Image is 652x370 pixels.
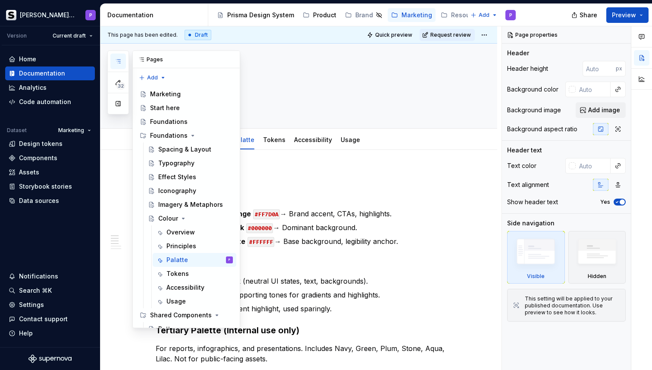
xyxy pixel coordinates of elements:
[263,136,285,143] a: Tokens
[507,49,529,57] div: Header
[136,87,236,101] a: Marketing
[341,136,360,143] a: Usage
[7,32,27,39] div: Version
[527,273,545,280] div: Visible
[606,7,649,23] button: Preview
[616,65,622,72] p: px
[158,173,196,181] div: Effect Styles
[7,127,27,134] div: Dataset
[507,64,548,73] div: Header height
[158,214,178,223] div: Colour
[156,343,463,364] p: For reports, infographics, and presentations. Includes Navy, Green, Plum, Stone, Aqua, Lilac. Not...
[507,219,555,228] div: Side navigation
[5,137,95,151] a: Design tokens
[507,85,558,94] div: Background color
[136,129,236,142] div: Foundations
[5,151,95,165] a: Components
[213,8,298,22] a: Prisma Design System
[246,223,273,233] code: #000000
[153,281,236,294] a: Accessibility
[388,8,436,22] a: Marketing
[158,159,194,168] div: Typography
[53,32,86,39] span: Current draft
[5,284,95,297] button: Search ⌘K
[568,231,626,284] div: Hidden
[437,8,496,22] a: Resources
[166,242,196,250] div: Principles
[588,273,606,280] div: Hidden
[5,165,95,179] a: Assets
[19,69,65,78] div: Documentation
[299,8,340,22] a: Product
[144,156,236,170] a: Typography
[156,171,463,183] h3: Palette
[5,298,95,312] a: Settings
[153,253,236,267] a: PalatteP
[5,180,95,193] a: Storybook stories
[430,32,471,38] span: Request review
[19,55,36,63] div: Home
[5,326,95,340] button: Help
[19,286,52,295] div: Search ⌘K
[166,228,195,237] div: Overview
[158,325,178,333] div: Button
[19,83,47,92] div: Analytics
[153,225,236,239] a: Overview
[576,82,611,97] input: Auto
[147,74,158,81] span: Add
[342,8,386,22] a: Brand
[19,300,44,309] div: Settings
[588,106,620,114] span: Add image
[150,131,188,140] div: Foundations
[19,182,72,191] div: Storybook stories
[355,11,373,19] div: Brand
[19,315,68,323] div: Contact support
[166,222,463,233] p: → Dominant background.
[19,98,71,106] div: Code automation
[5,66,95,80] a: Documentation
[6,10,16,20] img: 70f0b34c-1a93-4a5d-86eb-502ec58ca862.png
[54,124,95,136] button: Marketing
[567,7,603,23] button: Share
[158,200,223,209] div: Imagery & Metaphors
[451,11,483,19] div: Resources
[19,139,63,148] div: Design tokens
[154,71,461,92] textarea: Colour
[144,142,236,156] a: Spacing & Layout
[468,9,500,21] button: Add
[133,51,240,68] div: Pages
[150,311,212,319] div: Shared Components
[525,295,620,316] div: This setting will be applied to your published documentation. Use preview to see how it looks.
[600,199,610,206] label: Yes
[144,198,236,212] a: Imagery & Metaphors
[576,102,626,118] button: Add image
[507,106,561,114] div: Background image
[313,11,336,19] div: Product
[509,12,512,19] div: P
[136,72,169,84] button: Add
[20,11,75,19] div: [PERSON_NAME] Prisma
[507,180,549,189] div: Text alignment
[5,194,95,208] a: Data sources
[28,354,72,363] a: Supernova Logo
[213,6,466,24] div: Page tree
[107,11,204,19] div: Documentation
[144,170,236,184] a: Effect Styles
[166,236,463,247] p: → Base background, legibility anchor.
[5,312,95,326] button: Contact support
[166,283,204,292] div: Accessibility
[166,297,186,306] div: Usage
[156,324,463,336] h3: Tertiary Palette (Internal use only)
[479,12,489,19] span: Add
[150,90,181,98] div: Marketing
[233,136,254,143] a: Palatte
[150,117,188,126] div: Foundations
[19,272,58,281] div: Notifications
[144,322,236,336] a: Button
[576,158,611,174] input: Auto
[153,267,236,281] a: Tokens
[5,269,95,283] button: Notifications
[507,125,577,133] div: Background aspect ratio
[156,190,463,202] h3: Primary Palette
[19,196,59,205] div: Data sources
